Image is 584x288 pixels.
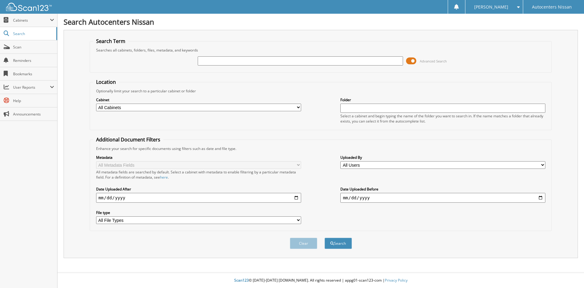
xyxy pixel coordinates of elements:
label: Date Uploaded Before [340,187,545,192]
span: Search [13,31,53,36]
span: Cabinets [13,18,50,23]
span: Scan [13,44,54,50]
span: Announcements [13,112,54,117]
span: Help [13,98,54,103]
label: Cabinet [96,97,301,102]
span: [PERSON_NAME] [474,5,508,9]
span: User Reports [13,85,50,90]
img: scan123-logo-white.svg [6,3,52,11]
input: end [340,193,545,203]
button: Search [325,238,352,249]
a: Privacy Policy [385,278,408,283]
a: here [160,175,168,180]
span: Advanced Search [420,59,447,63]
legend: Location [93,79,119,85]
div: Enhance your search for specific documents using filters such as date and file type. [93,146,549,151]
button: Clear [290,238,317,249]
label: File type [96,210,301,215]
label: Uploaded By [340,155,545,160]
label: Metadata [96,155,301,160]
h1: Search Autocenters Nissan [64,17,578,27]
div: Searches all cabinets, folders, files, metadata, and keywords [93,48,549,53]
div: © [DATE]-[DATE] [DOMAIN_NAME]. All rights reserved | appg01-scan123-com | [57,273,584,288]
legend: Search Term [93,38,128,44]
label: Date Uploaded After [96,187,301,192]
div: Optionally limit your search to a particular cabinet or folder [93,88,549,94]
input: start [96,193,301,203]
span: Bookmarks [13,71,54,76]
div: All metadata fields are searched by default. Select a cabinet with metadata to enable filtering b... [96,169,301,180]
span: Autocenters Nissan [532,5,572,9]
legend: Additional Document Filters [93,136,163,143]
label: Folder [340,97,545,102]
div: Select a cabinet and begin typing the name of the folder you want to search in. If the name match... [340,113,545,124]
span: Reminders [13,58,54,63]
span: Scan123 [234,278,249,283]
